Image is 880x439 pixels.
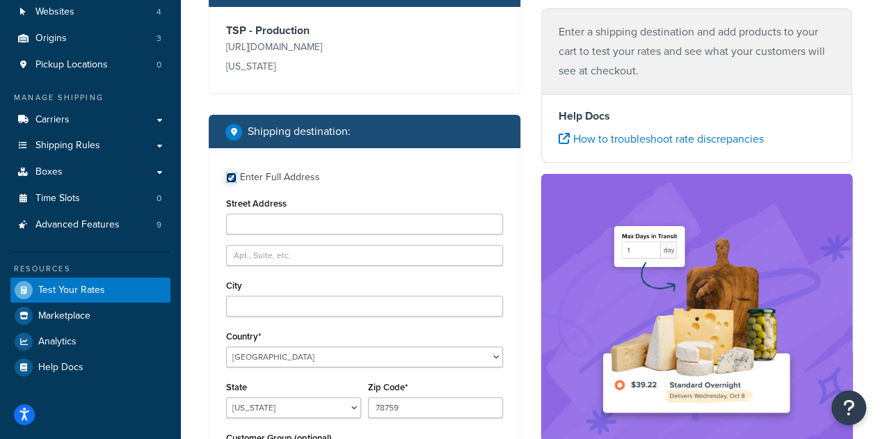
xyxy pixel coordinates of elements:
[226,382,247,392] label: State
[38,310,90,322] span: Marketplace
[10,26,170,51] a: Origins3
[226,24,361,38] h3: TSP - Production
[157,193,161,205] span: 0
[226,245,503,266] input: Apt., Suite, etc.
[10,186,170,211] a: Time Slots0
[10,133,170,159] a: Shipping Rules
[35,33,67,45] span: Origins
[157,219,161,231] span: 9
[35,6,74,18] span: Websites
[10,303,170,328] a: Marketplace
[35,219,120,231] span: Advanced Features
[10,92,170,104] div: Manage Shipping
[38,362,83,374] span: Help Docs
[831,390,866,425] button: Open Resource Center
[10,212,170,238] a: Advanced Features9
[38,285,105,296] span: Test Your Rates
[226,280,242,291] label: City
[10,26,170,51] li: Origins
[368,382,408,392] label: Zip Code*
[157,59,161,71] span: 0
[35,193,80,205] span: Time Slots
[226,198,287,209] label: Street Address
[35,166,63,178] span: Boxes
[10,212,170,238] li: Advanced Features
[226,38,361,77] p: [URL][DOMAIN_NAME][US_STATE]
[157,33,161,45] span: 3
[10,278,170,303] a: Test Your Rates
[35,59,108,71] span: Pickup Locations
[157,6,161,18] span: 4
[38,336,77,348] span: Analytics
[10,329,170,354] a: Analytics
[10,159,170,185] a: Boxes
[10,52,170,78] a: Pickup Locations0
[10,263,170,275] div: Resources
[10,107,170,133] a: Carriers
[35,140,100,152] span: Shipping Rules
[10,355,170,380] a: Help Docs
[10,52,170,78] li: Pickup Locations
[226,331,261,342] label: Country*
[559,108,835,125] h4: Help Docs
[35,114,70,126] span: Carriers
[10,186,170,211] li: Time Slots
[226,173,237,183] input: Enter Full Address
[240,168,320,187] div: Enter Full Address
[559,131,764,147] a: How to troubleshoot rate discrepancies
[559,22,835,81] p: Enter a shipping destination and add products to your cart to test your rates and see what your c...
[248,125,351,138] h2: Shipping destination :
